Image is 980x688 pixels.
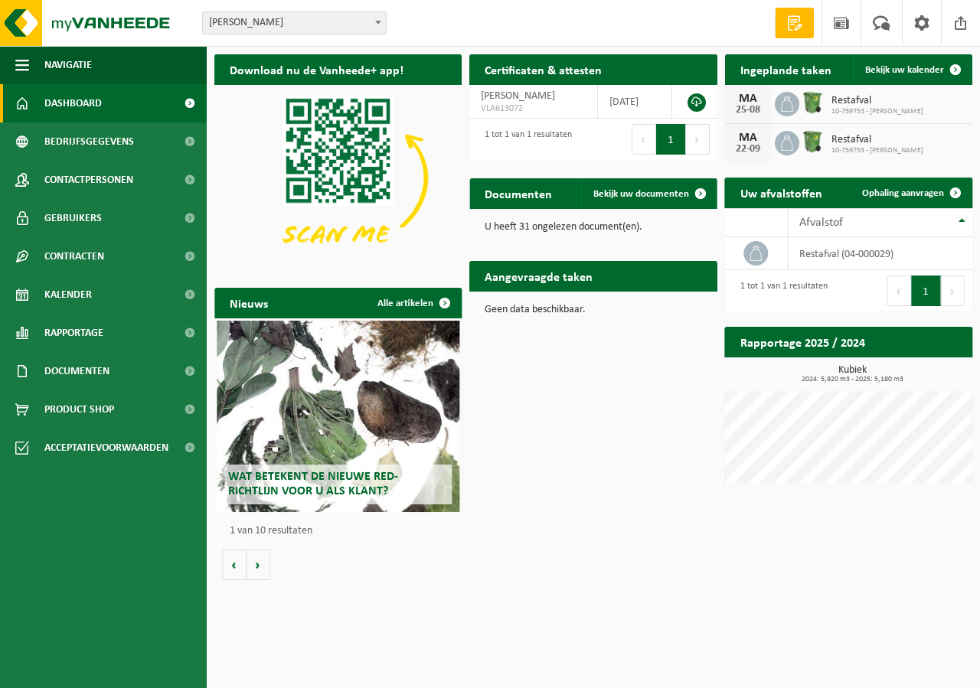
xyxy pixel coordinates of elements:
[911,276,941,306] button: 1
[485,222,701,233] p: U heeft 31 ongelezen document(en).
[733,132,763,144] div: MA
[44,390,114,429] span: Product Shop
[887,276,911,306] button: Previous
[247,549,270,580] button: Volgende
[656,124,686,155] button: 1
[593,189,689,199] span: Bekijk uw documenten
[481,90,555,102] span: [PERSON_NAME]
[941,276,965,306] button: Next
[481,103,586,115] span: VLA613072
[632,124,656,155] button: Previous
[862,188,944,198] span: Ophaling aanvragen
[733,105,763,116] div: 25-08
[217,321,459,512] a: Wat betekent de nieuwe RED-richtlijn voor u als klant?
[831,134,923,146] span: Restafval
[858,357,971,387] a: Bekijk rapportage
[365,288,460,318] a: Alle artikelen
[469,261,608,291] h2: Aangevraagde taken
[733,144,763,155] div: 22-09
[44,314,103,352] span: Rapportage
[831,95,923,107] span: Restafval
[733,93,763,105] div: MA
[581,178,716,209] a: Bekijk uw documenten
[733,365,972,383] h3: Kubiek
[733,274,828,308] div: 1 tot 1 van 1 resultaten
[44,352,109,390] span: Documenten
[44,161,133,199] span: Contactpersonen
[214,288,283,318] h2: Nieuws
[725,327,880,357] h2: Rapportage 2025 / 2024
[799,129,825,155] img: WB-0370-HPE-GN-01
[469,54,617,84] h2: Certificaten & attesten
[44,122,134,161] span: Bedrijfsgegevens
[853,54,971,85] a: Bekijk uw kalender
[725,54,847,84] h2: Ingeplande taken
[228,471,398,497] span: Wat betekent de nieuwe RED-richtlijn voor u als klant?
[44,237,104,276] span: Contracten
[799,217,843,229] span: Afvalstof
[799,90,825,116] img: WB-0370-HPE-GN-01
[686,124,710,155] button: Next
[788,237,972,270] td: restafval (04-000029)
[733,376,972,383] span: 2024: 5,920 m3 - 2025: 5,180 m3
[222,549,247,580] button: Vorige
[485,305,701,315] p: Geen data beschikbaar.
[44,429,168,467] span: Acceptatievoorwaarden
[725,178,838,207] h2: Uw afvalstoffen
[831,107,923,116] span: 10-759753 - [PERSON_NAME]
[477,122,572,156] div: 1 tot 1 van 1 resultaten
[865,65,944,75] span: Bekijk uw kalender
[598,85,671,119] td: [DATE]
[214,54,419,84] h2: Download nu de Vanheede+ app!
[203,12,386,34] span: DECAESTECKER TANIA - VLAMERTINGE
[230,526,454,536] p: 1 van 10 resultaten
[469,178,567,208] h2: Documenten
[214,85,462,271] img: Download de VHEPlus App
[850,178,971,208] a: Ophaling aanvragen
[44,84,102,122] span: Dashboard
[44,276,92,314] span: Kalender
[202,11,387,34] span: DECAESTECKER TANIA - VLAMERTINGE
[831,146,923,155] span: 10-759753 - [PERSON_NAME]
[44,46,92,84] span: Navigatie
[44,199,102,237] span: Gebruikers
